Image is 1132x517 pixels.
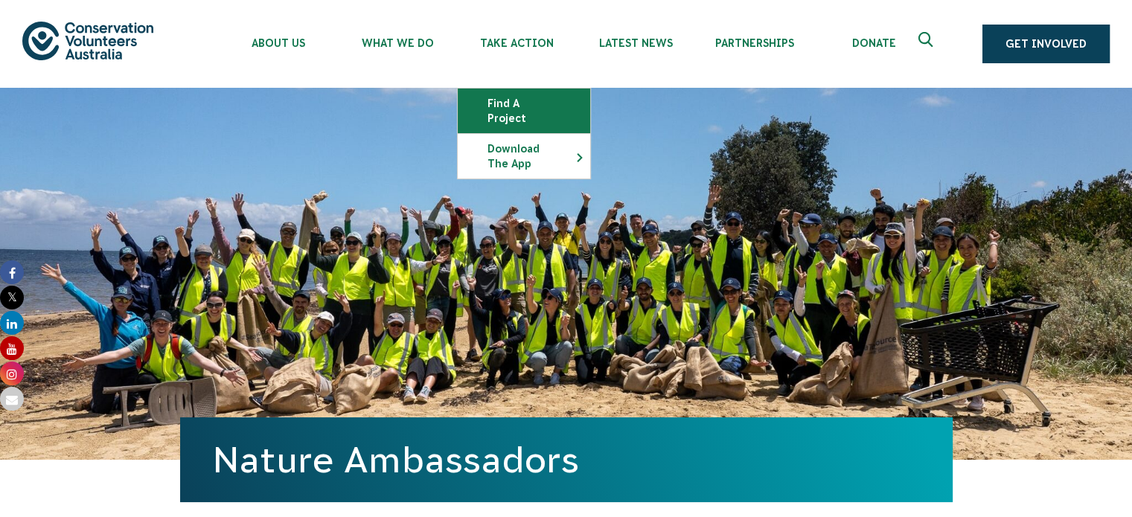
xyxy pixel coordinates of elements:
button: Expand search box Close search box [909,26,945,62]
a: Download the app [458,134,590,179]
h1: Nature Ambassadors [213,440,920,480]
a: Find a project [458,89,590,133]
span: Expand search box [918,32,937,56]
span: Take Action [457,37,576,49]
span: What We Do [338,37,457,49]
span: About Us [219,37,338,49]
span: Partnerships [695,37,814,49]
img: logo.svg [22,22,153,60]
span: Latest News [576,37,695,49]
span: Donate [814,37,933,49]
li: Download the app [457,133,591,179]
a: Get Involved [982,25,1110,63]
